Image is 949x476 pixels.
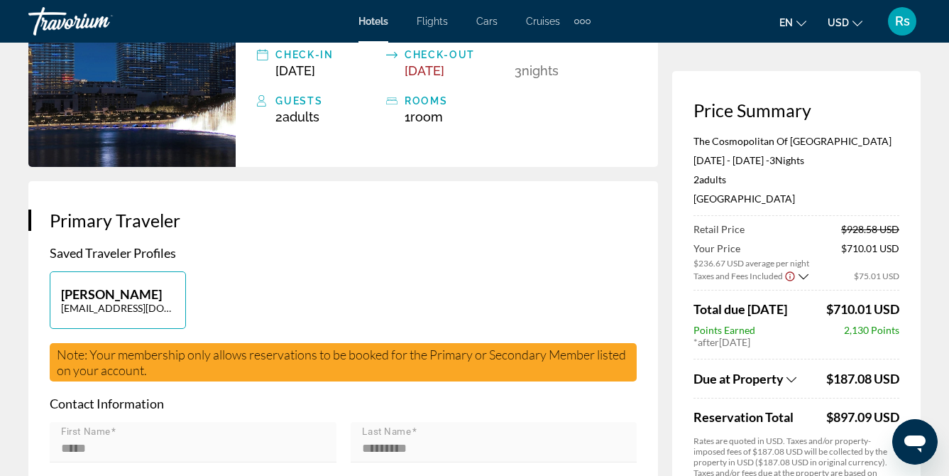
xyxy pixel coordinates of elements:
[693,370,823,387] button: Show Taxes and Fees breakdown
[841,242,899,269] span: $710.01 USD
[698,336,719,348] span: after
[693,193,899,205] p: [GEOGRAPHIC_DATA]
[275,46,379,63] div: Check-in
[61,302,175,314] p: [EMAIL_ADDRESS][DOMAIN_NAME]
[693,258,809,269] span: $236.67 USD average per night
[693,324,755,336] span: Points Earned
[693,409,823,425] span: Reservation Total
[410,109,443,124] span: Room
[358,16,388,27] a: Hotels
[844,324,899,336] span: 2,130 Points
[405,63,444,78] span: [DATE]
[693,336,899,348] div: * [DATE]
[522,63,559,78] span: Nights
[841,223,899,235] span: $928.58 USD
[892,419,938,465] iframe: Button to launch messaging window
[828,12,862,33] button: Change currency
[526,16,560,27] a: Cruises
[779,17,793,28] span: en
[693,242,809,254] span: Your Price
[826,371,899,386] span: $187.08 USD
[699,173,726,185] span: Adults
[884,6,921,36] button: User Menu
[775,154,804,166] span: Nights
[693,154,899,166] p: [DATE] - [DATE] -
[693,269,808,283] button: Show Taxes and Fees breakdown
[574,10,591,33] button: Extra navigation items
[275,109,319,124] span: 2
[854,271,899,281] span: $75.01 USD
[61,286,175,302] p: [PERSON_NAME]
[826,301,899,317] span: $710.01 USD
[693,135,899,147] p: The Cosmopolitan Of [GEOGRAPHIC_DATA]
[282,109,319,124] span: Adults
[405,46,508,63] div: Check-out
[515,63,522,78] span: 3
[693,271,783,281] span: Taxes and Fees Included
[693,99,899,121] h3: Price Summary
[779,12,806,33] button: Change language
[405,109,443,124] span: 1
[275,63,315,78] span: [DATE]
[693,371,784,386] span: Due at Property
[828,17,849,28] span: USD
[693,223,745,235] span: Retail Price
[769,154,775,166] span: 3
[50,396,637,411] p: Contact Information
[57,347,626,378] span: Note: Your membership only allows reservations to be booked for the Primary or Secondary Member l...
[405,92,508,109] div: rooms
[895,14,910,28] span: Rs
[417,16,448,27] a: Flights
[61,426,111,438] mat-label: First Name
[476,16,498,27] a: Cars
[50,210,637,231] h3: Primary Traveler
[362,426,412,438] mat-label: Last Name
[693,301,787,317] span: Total due [DATE]
[693,173,726,185] span: 2
[28,3,170,40] a: Travorium
[275,92,379,109] div: Guests
[826,409,899,425] div: $897.09 USD
[784,269,796,282] button: Show Taxes and Fees disclaimer
[50,271,186,329] button: [PERSON_NAME][EMAIL_ADDRESS][DOMAIN_NAME]
[50,245,637,261] p: Saved Traveler Profiles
